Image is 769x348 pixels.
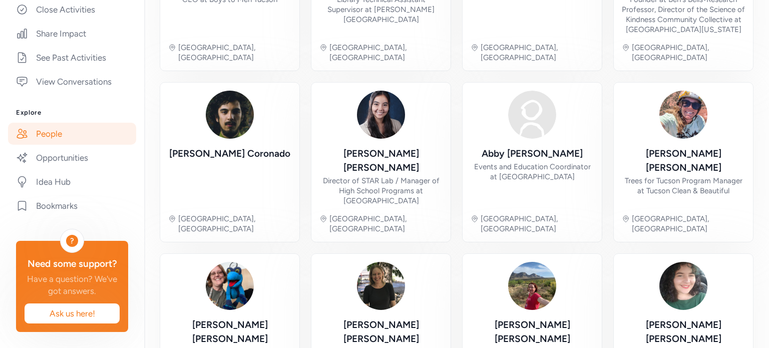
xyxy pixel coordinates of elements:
[508,91,556,139] img: Avatar
[357,91,405,139] img: Avatar
[24,257,120,271] div: Need some support?
[357,262,405,310] img: Avatar
[319,147,443,175] div: [PERSON_NAME] [PERSON_NAME]
[8,123,136,145] a: People
[168,318,291,346] div: [PERSON_NAME] [PERSON_NAME]
[481,43,594,63] div: [GEOGRAPHIC_DATA], [GEOGRAPHIC_DATA]
[471,162,594,182] div: Events and Education Coordinator at [GEOGRAPHIC_DATA]
[66,235,78,247] div: ?
[16,109,128,117] h3: Explore
[632,43,745,63] div: [GEOGRAPHIC_DATA], [GEOGRAPHIC_DATA]
[8,171,136,193] a: Idea Hub
[8,71,136,93] a: View Conversations
[622,176,745,196] div: Trees for Tucson Program Manager at Tucson Clean & Beautiful
[8,23,136,45] a: Share Impact
[206,91,254,139] img: Avatar
[329,43,443,63] div: [GEOGRAPHIC_DATA], [GEOGRAPHIC_DATA]
[659,262,707,310] img: Avatar
[8,47,136,69] a: See Past Activities
[329,214,443,234] div: [GEOGRAPHIC_DATA], [GEOGRAPHIC_DATA]
[33,307,112,319] span: Ask us here!
[8,147,136,169] a: Opportunities
[622,147,745,175] div: [PERSON_NAME] [PERSON_NAME]
[319,176,443,206] div: Director of STAR Lab / Manager of High School Programs at [GEOGRAPHIC_DATA]
[169,147,290,161] div: [PERSON_NAME] Coronado
[659,91,707,139] img: Avatar
[178,214,291,234] div: [GEOGRAPHIC_DATA], [GEOGRAPHIC_DATA]
[481,214,594,234] div: [GEOGRAPHIC_DATA], [GEOGRAPHIC_DATA]
[178,43,291,63] div: [GEOGRAPHIC_DATA], [GEOGRAPHIC_DATA]
[8,195,136,217] a: Bookmarks
[508,262,556,310] img: Avatar
[632,214,745,234] div: [GEOGRAPHIC_DATA], [GEOGRAPHIC_DATA]
[622,318,745,346] div: [PERSON_NAME] [PERSON_NAME]
[482,147,583,161] div: Abby [PERSON_NAME]
[471,318,594,346] div: [PERSON_NAME] [PERSON_NAME]
[24,303,120,324] button: Ask us here!
[319,318,443,346] div: [PERSON_NAME] [PERSON_NAME]
[206,262,254,310] img: Avatar
[24,273,120,297] div: Have a question? We've got answers.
